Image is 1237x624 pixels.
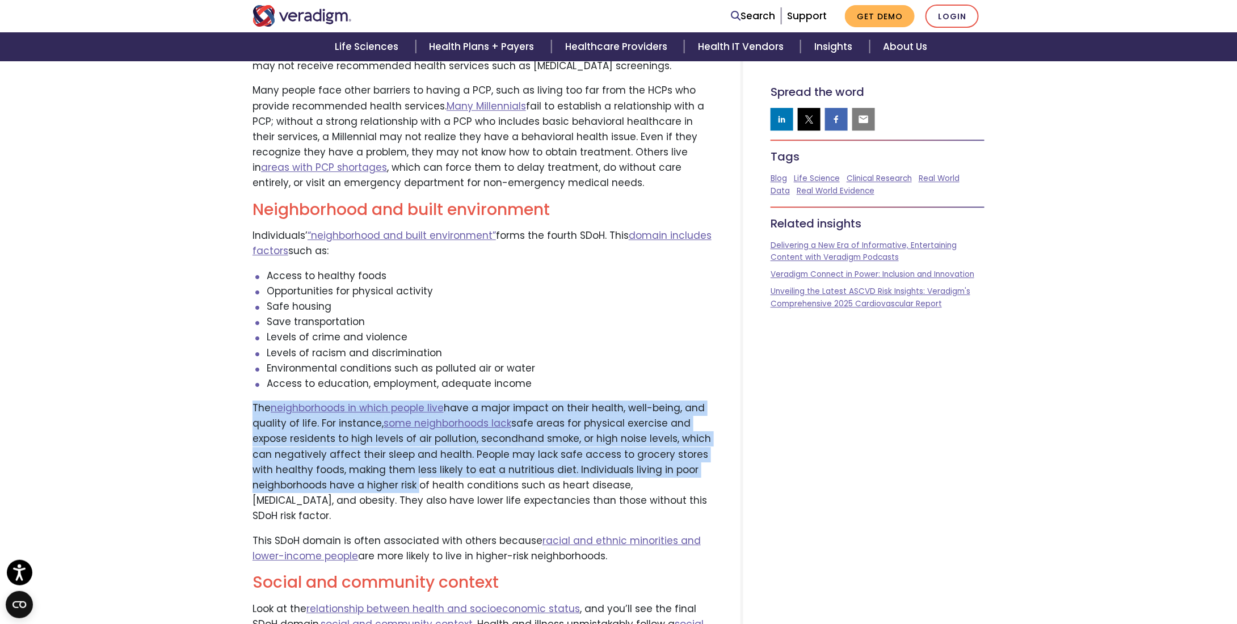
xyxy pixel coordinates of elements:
[267,284,714,299] li: Opportunities for physical activity
[267,376,714,391] li: Access to education, employment, adequate income
[253,228,713,259] p: Individuals’ forms the fourth SDoH. This such as:
[384,416,511,430] a: some neighborhoods lack
[803,113,815,125] img: twitter sharing button
[771,150,984,163] h5: Tags
[925,5,979,28] a: Login
[321,32,415,61] a: Life Sciences
[261,161,387,174] a: areas with PCP shortages
[684,32,801,61] a: Health IT Vendors
[771,173,787,184] a: Blog
[253,534,701,563] a: racial and ethnic minorities and lower-income people
[1020,543,1223,610] iframe: Drift Chat Widget
[308,229,496,242] a: “neighborhood and built environment”
[771,286,970,309] a: Unveiling the Latest ASCVD Risk Insights: Veradigm's Comprehensive 2025 Cardiovascular Report
[267,268,714,284] li: Access to healthy foods
[771,173,960,196] a: Real World Data
[416,32,552,61] a: Health Plans + Payers
[731,9,775,24] a: Search
[253,5,352,27] img: Veradigm logo
[797,185,874,196] a: Real World Evidence
[847,173,912,184] a: Clinical Research
[771,240,957,263] a: Delivering a New Era of Informative, Entertaining Content with Veradigm Podcasts
[771,269,974,280] a: Veradigm Connect in Power: Inclusion and Innovation
[787,9,827,23] a: Support
[267,345,714,361] li: Levels of racism and discrimination
[271,401,444,415] a: neighborhoods in which people live
[552,32,684,61] a: Healthcare Providers
[794,173,840,184] a: Life Science
[267,314,714,330] li: Save transportation
[858,113,869,125] img: email sharing button
[253,200,713,220] h2: Neighborhood and built environment
[306,602,580,615] a: relationship between health and socioeconomic status
[267,330,714,345] li: Levels of crime and violence
[267,361,714,376] li: Environmental conditions such as polluted air or water
[267,299,714,314] li: Safe housing
[776,113,788,125] img: linkedin sharing button
[253,573,713,592] h2: Social and community context
[870,32,941,61] a: About Us
[253,533,713,564] p: This SDoH domain is often associated with others because are more likely to live in higher-risk n...
[253,400,713,524] p: The have a major impact on their health, well-being, and quality of life. For instance, safe area...
[771,85,984,99] h5: Spread the word
[845,5,915,27] a: Get Demo
[831,113,842,125] img: facebook sharing button
[253,83,713,191] p: Many people face other barriers to having a PCP, such as living too far from the HCPs who provide...
[6,591,33,618] button: Open CMP widget
[771,217,984,230] h5: Related insights
[801,32,869,61] a: Insights
[447,99,526,113] a: Many Millennials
